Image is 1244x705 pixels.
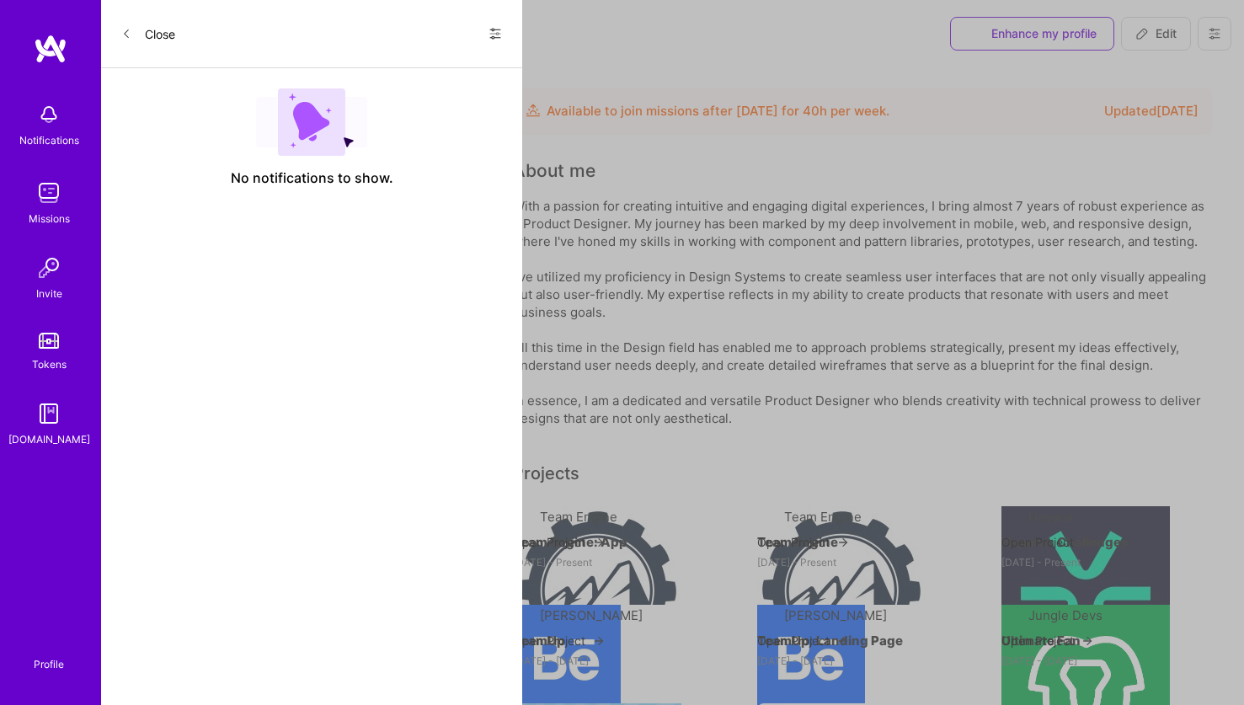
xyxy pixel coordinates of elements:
img: Invite [32,251,66,285]
img: guide book [32,397,66,430]
img: logo [34,34,67,64]
div: Profile [34,655,64,671]
span: No notifications to show. [231,169,393,187]
img: teamwork [32,176,66,210]
img: empty [256,88,367,156]
div: Invite [36,285,62,302]
div: Notifications [19,131,79,149]
div: Missions [29,210,70,227]
a: Profile [28,638,70,671]
div: [DOMAIN_NAME] [8,430,90,448]
img: bell [32,98,66,131]
button: Close [121,20,175,47]
div: Tokens [32,355,67,373]
img: tokens [39,333,59,349]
